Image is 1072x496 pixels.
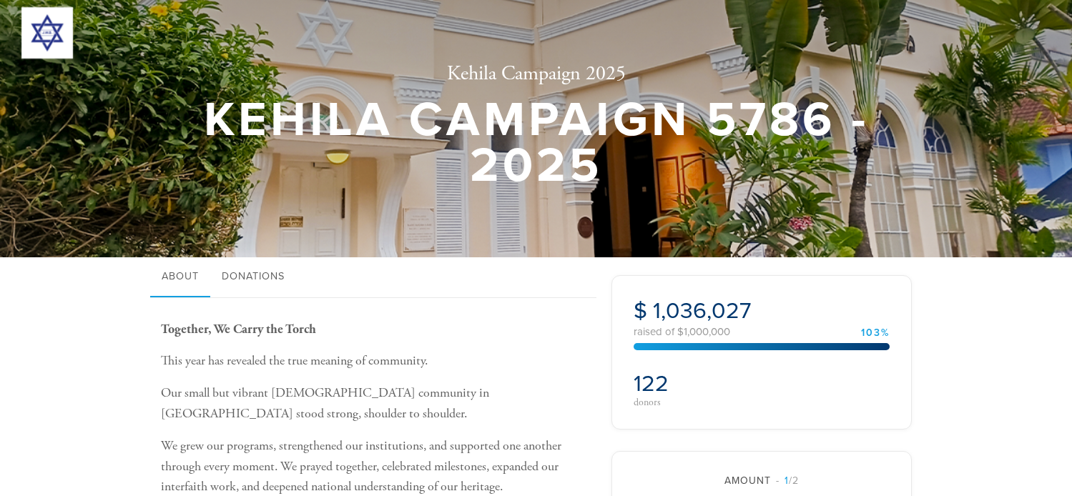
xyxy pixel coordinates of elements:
div: Amount [634,473,890,488]
div: donors [634,397,757,407]
div: raised of $1,000,000 [634,327,890,337]
span: 1,036,027 [653,297,751,324]
span: /2 [776,475,799,487]
span: 1 [785,475,789,487]
a: Donations [210,257,296,297]
img: 300x300_JWB%20logo.png [21,7,73,59]
h2: 122 [634,370,757,397]
h2: Kehila Campaign 2025 [200,62,872,86]
span: $ [634,297,647,324]
div: 103% [861,328,890,338]
p: This year has revealed the true meaning of community. [161,351,590,372]
a: About [150,257,210,297]
p: Our small but vibrant [DEMOGRAPHIC_DATA] community in [GEOGRAPHIC_DATA] stood strong, shoulder to... [161,383,590,425]
h1: Kehila Campaign 5786 - 2025 [200,97,872,189]
b: Together, We Carry the Torch [161,321,316,337]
